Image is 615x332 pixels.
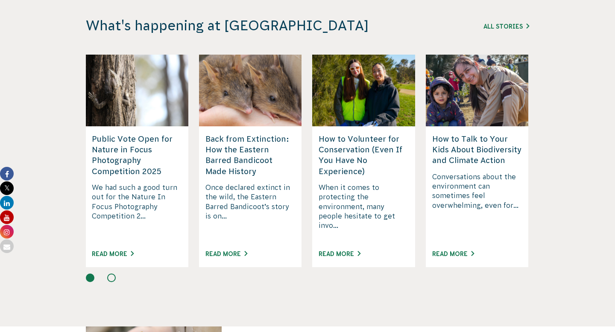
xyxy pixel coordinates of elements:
h5: How to Talk to Your Kids About Biodiversity and Climate Action [432,134,522,166]
a: Read More [92,250,134,257]
p: We had such a good turn out for the Nature In Focus Photography Competition 2... [92,183,182,240]
p: Conversations about the environment can sometimes feel overwhelming, even for... [432,172,522,240]
h5: Public Vote Open for Nature in Focus Photography Competition 2025 [92,134,182,177]
a: Read More [205,250,247,257]
h5: How to Volunteer for Conservation (Even If You Have No Experience) [319,134,409,177]
p: When it comes to protecting the environment, many people hesitate to get invo... [319,183,409,240]
a: Read More [319,250,360,257]
a: All Stories [483,23,529,30]
a: Read More [432,250,474,257]
h3: What's happening at [GEOGRAPHIC_DATA] [86,17,414,34]
h5: Back from Extinction: How the Eastern Barred Bandicoot Made History [205,134,296,177]
p: Once declared extinct in the wild, the Eastern Barred Bandicoot’s story is on... [205,183,296,240]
